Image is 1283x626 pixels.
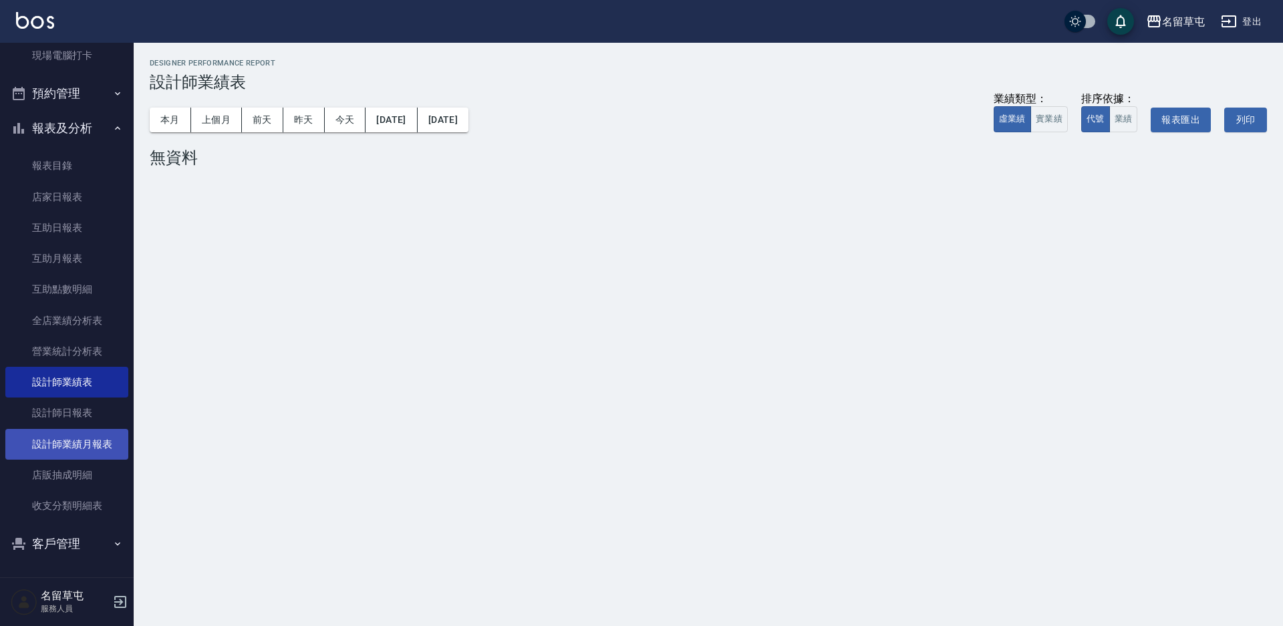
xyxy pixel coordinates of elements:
[5,526,128,561] button: 客戶管理
[1081,106,1110,132] button: 代號
[5,40,128,71] a: 現場電腦打卡
[242,108,283,132] button: 前天
[5,212,128,243] a: 互助日報表
[5,367,128,398] a: 設計師業績表
[5,274,128,305] a: 互助點數明細
[418,108,468,132] button: [DATE]
[1162,13,1205,30] div: 名留草屯
[191,108,242,132] button: 上個月
[5,243,128,274] a: 互助月報表
[994,106,1031,132] button: 虛業績
[16,12,54,29] img: Logo
[150,108,191,132] button: 本月
[1141,8,1210,35] button: 名留草屯
[1224,108,1267,132] button: 列印
[150,73,1267,92] h3: 設計師業績表
[150,148,1267,167] div: 無資料
[5,76,128,111] button: 預約管理
[11,589,37,615] img: Person
[1151,108,1211,132] button: 報表匯出
[5,429,128,460] a: 設計師業績月報表
[5,150,128,181] a: 報表目錄
[325,108,366,132] button: 今天
[41,603,109,615] p: 服務人員
[1081,92,1138,106] div: 排序依據：
[1107,8,1134,35] button: save
[5,111,128,146] button: 報表及分析
[1216,9,1267,34] button: 登出
[994,92,1068,106] div: 業績類型：
[5,490,128,521] a: 收支分類明細表
[366,108,417,132] button: [DATE]
[5,182,128,212] a: 店家日報表
[1030,106,1068,132] button: 實業績
[5,336,128,367] a: 營業統計分析表
[150,59,1267,67] h2: Designer Performance Report
[5,305,128,336] a: 全店業績分析表
[283,108,325,132] button: 昨天
[1109,106,1138,132] button: 業績
[5,460,128,490] a: 店販抽成明細
[5,398,128,428] a: 設計師日報表
[41,589,109,603] h5: 名留草屯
